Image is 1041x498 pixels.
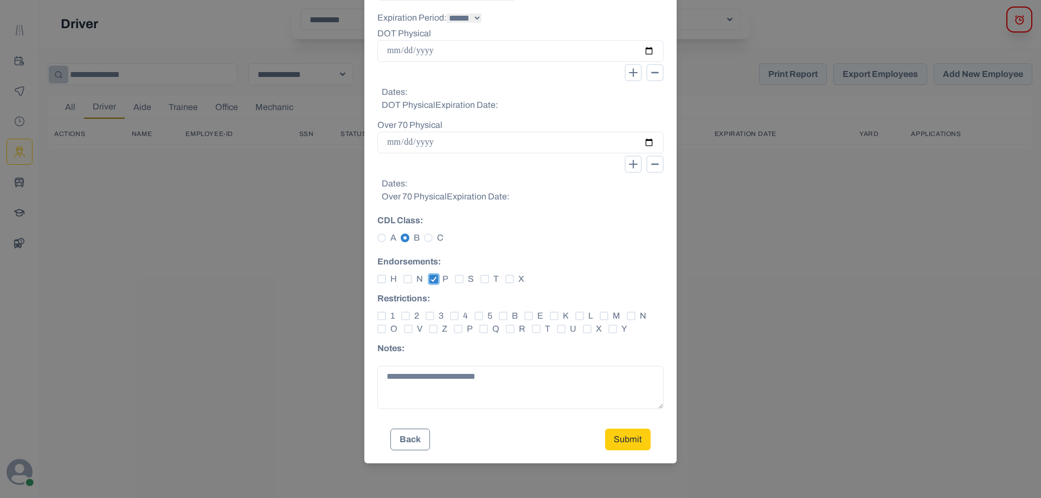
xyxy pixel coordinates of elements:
[613,309,620,322] span: M
[468,273,474,286] span: S
[545,322,550,335] span: T
[382,86,659,99] p: Dates:
[377,292,657,305] label: Restrictions :
[463,309,468,322] span: 4
[382,99,659,112] p: DOT Physical Expiration Date:
[621,322,627,335] span: Y
[439,309,444,322] span: 3
[377,119,664,132] label: Over 70 Physical
[390,322,397,335] span: O
[442,322,447,335] span: Z
[625,156,642,173] button: Add elderlyPhysical date
[437,231,444,244] span: C
[416,273,423,286] span: N
[640,309,646,322] span: N
[467,322,473,335] span: P
[377,255,657,268] label: Endorsements :
[518,273,524,286] span: X
[487,309,492,322] span: 5
[382,177,659,190] p: Dates:
[625,64,642,81] button: Add physical date
[377,214,657,227] label: CDL Class :
[414,309,419,322] span: 2
[646,156,664,173] button: Remove last elderlyPhysical date
[414,231,420,244] span: B
[442,273,448,286] span: P
[646,64,664,81] button: Remove last physical date
[382,190,659,203] p: Over 70 Physical Expiration Date:
[512,309,518,322] span: B
[563,309,569,322] span: K
[492,322,499,335] span: Q
[377,342,657,355] label: Notes:
[519,322,525,335] span: R
[417,322,422,335] span: V
[588,309,593,322] span: L
[570,322,576,335] span: U
[390,429,430,450] button: Back
[537,309,543,322] span: E
[390,309,395,322] span: 1
[377,27,664,40] label: DOT Physical
[493,273,499,286] span: T
[596,322,602,335] span: X
[605,429,651,450] button: Submit
[390,231,396,244] span: A
[390,273,397,286] span: H
[377,13,447,22] label: Expiration Period:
